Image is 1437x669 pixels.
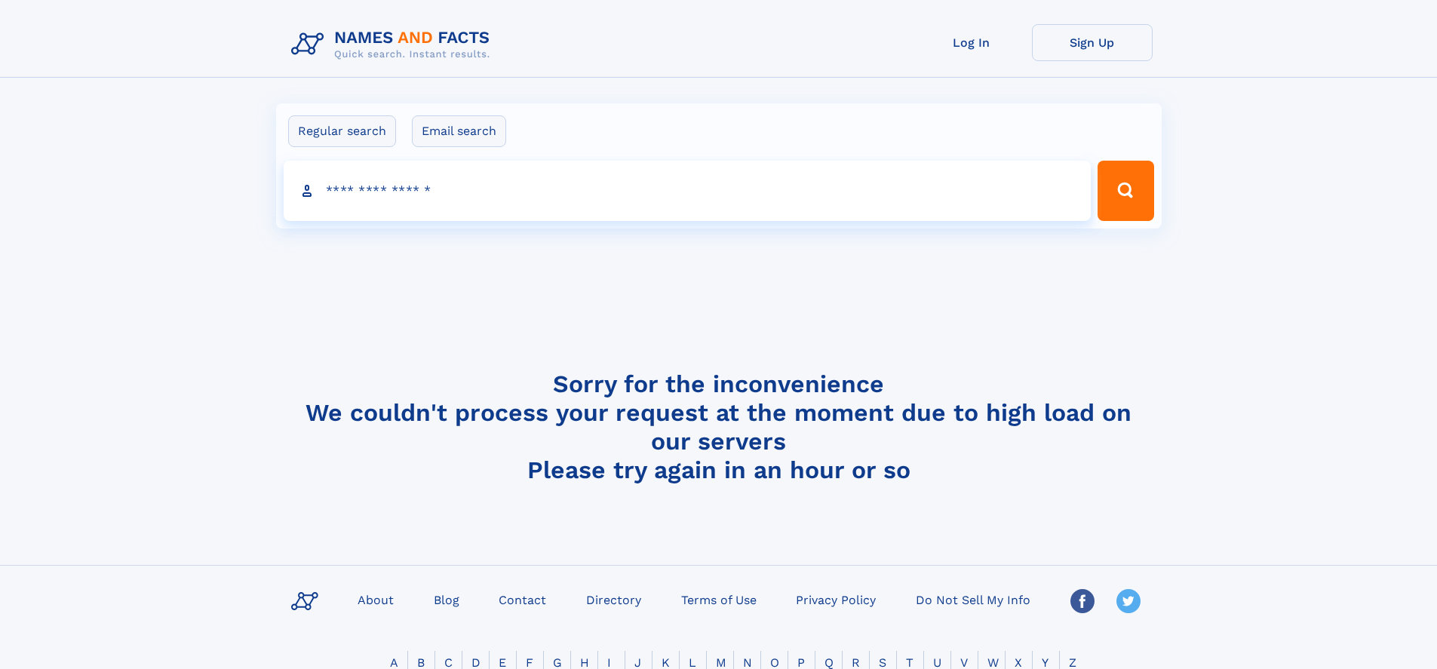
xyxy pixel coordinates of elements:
input: search input [284,161,1092,221]
h4: Sorry for the inconvenience We couldn't process your request at the moment due to high load on ou... [285,370,1153,484]
a: Blog [428,588,465,610]
a: Terms of Use [675,588,763,610]
a: Directory [580,588,647,610]
img: Logo Names and Facts [285,24,502,65]
img: Twitter [1116,589,1141,613]
label: Regular search [288,115,396,147]
a: Contact [493,588,552,610]
a: Sign Up [1032,24,1153,61]
a: Do Not Sell My Info [910,588,1036,610]
a: Privacy Policy [790,588,882,610]
button: Search Button [1098,161,1153,221]
img: Facebook [1070,589,1095,613]
a: Log In [911,24,1032,61]
a: About [352,588,400,610]
label: Email search [412,115,506,147]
